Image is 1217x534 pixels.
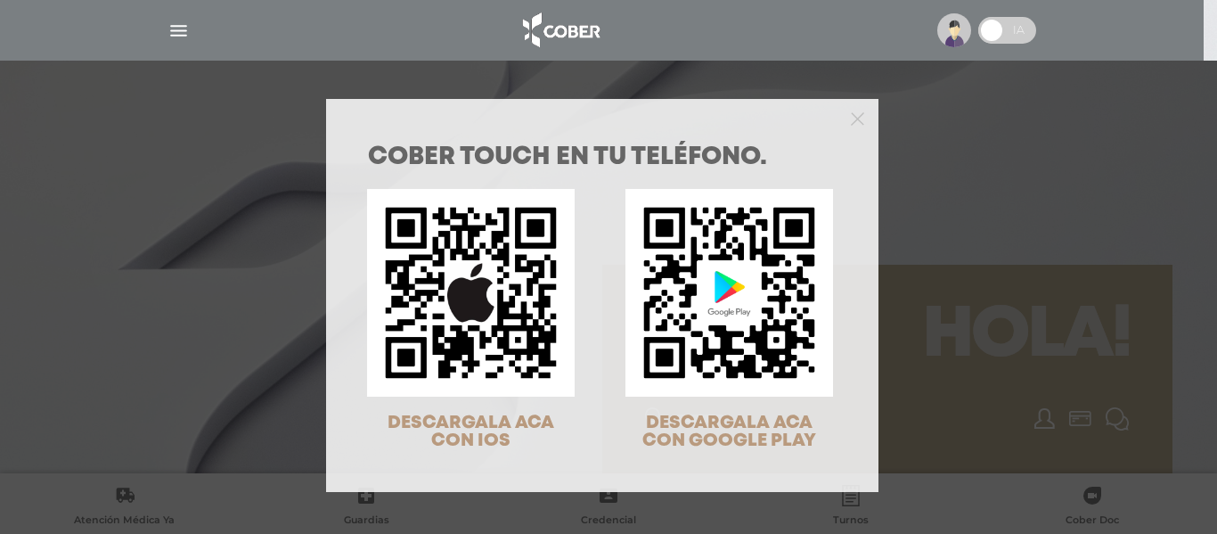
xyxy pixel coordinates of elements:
[367,189,575,397] img: qr-code
[625,189,833,397] img: qr-code
[368,145,837,170] h1: COBER TOUCH en tu teléfono.
[851,110,864,126] button: Close
[388,415,554,449] span: DESCARGALA ACA CON IOS
[642,415,816,449] span: DESCARGALA ACA CON GOOGLE PLAY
